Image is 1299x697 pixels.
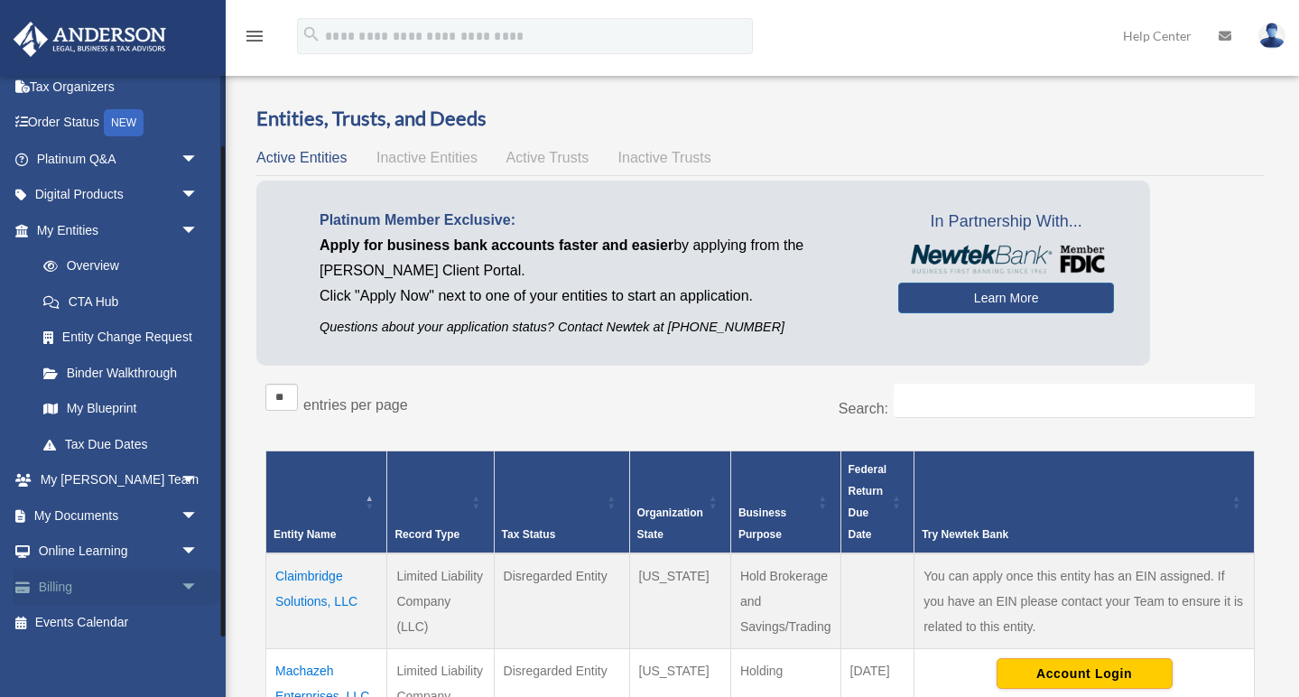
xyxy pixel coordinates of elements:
th: Organization State: Activate to sort [629,451,730,553]
a: Order StatusNEW [13,105,226,142]
td: [US_STATE] [629,553,730,649]
span: Entity Name [274,528,336,541]
span: Tax Status [502,528,556,541]
img: NewtekBankLogoSM.png [907,245,1105,274]
span: Active Entities [256,150,347,165]
h3: Entities, Trusts, and Deeds [256,105,1264,133]
label: entries per page [303,397,408,413]
a: menu [244,32,265,47]
img: Anderson Advisors Platinum Portal [8,22,172,57]
a: Platinum Q&Aarrow_drop_down [13,141,226,177]
a: Digital Productsarrow_drop_down [13,177,226,213]
a: CTA Hub [25,283,217,320]
i: menu [244,25,265,47]
th: Entity Name: Activate to invert sorting [266,451,387,553]
img: User Pic [1258,23,1285,49]
span: Inactive Entities [376,150,478,165]
span: Inactive Trusts [618,150,711,165]
span: arrow_drop_down [181,462,217,499]
th: Business Purpose: Activate to sort [730,451,840,553]
span: Business Purpose [738,506,786,541]
a: Overview [25,248,208,284]
span: Organization State [637,506,703,541]
a: My [PERSON_NAME] Teamarrow_drop_down [13,462,226,498]
td: You can apply once this entity has an EIN assigned. If you have an EIN please contact your Team t... [914,553,1255,649]
p: by applying from the [PERSON_NAME] Client Portal. [320,233,871,283]
th: Try Newtek Bank : Activate to sort [914,451,1255,553]
td: Claimbridge Solutions, LLC [266,553,387,649]
th: Federal Return Due Date: Activate to sort [840,451,914,553]
td: Disregarded Entity [494,553,629,649]
div: Try Newtek Bank [922,524,1227,545]
span: arrow_drop_down [181,177,217,214]
label: Search: [839,401,888,416]
td: Hold Brokerage and Savings/Trading [730,553,840,649]
a: Tax Due Dates [25,426,217,462]
a: Entity Change Request [25,320,217,356]
span: arrow_drop_down [181,534,217,571]
a: My Documentsarrow_drop_down [13,497,226,534]
span: Federal Return Due Date [849,463,887,541]
td: Limited Liability Company (LLC) [387,553,494,649]
span: arrow_drop_down [181,569,217,606]
th: Tax Status: Activate to sort [494,451,629,553]
span: In Partnership With... [898,208,1114,237]
a: My Entitiesarrow_drop_down [13,212,217,248]
a: Binder Walkthrough [25,355,217,391]
a: My Blueprint [25,391,217,427]
p: Platinum Member Exclusive: [320,208,871,233]
span: arrow_drop_down [181,497,217,534]
div: NEW [104,109,144,136]
p: Questions about your application status? Contact Newtek at [PHONE_NUMBER] [320,316,871,339]
a: Events Calendar [13,605,226,641]
span: Active Trusts [506,150,589,165]
a: Learn More [898,283,1114,313]
a: Account Login [997,664,1173,679]
a: Tax Organizers [13,69,226,105]
span: Record Type [394,528,459,541]
button: Account Login [997,658,1173,689]
a: Billingarrow_drop_down [13,569,226,605]
span: Apply for business bank accounts faster and easier [320,237,673,253]
span: arrow_drop_down [181,141,217,178]
a: Online Learningarrow_drop_down [13,534,226,570]
p: Click "Apply Now" next to one of your entities to start an application. [320,283,871,309]
i: search [302,24,321,44]
th: Record Type: Activate to sort [387,451,494,553]
span: arrow_drop_down [181,212,217,249]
